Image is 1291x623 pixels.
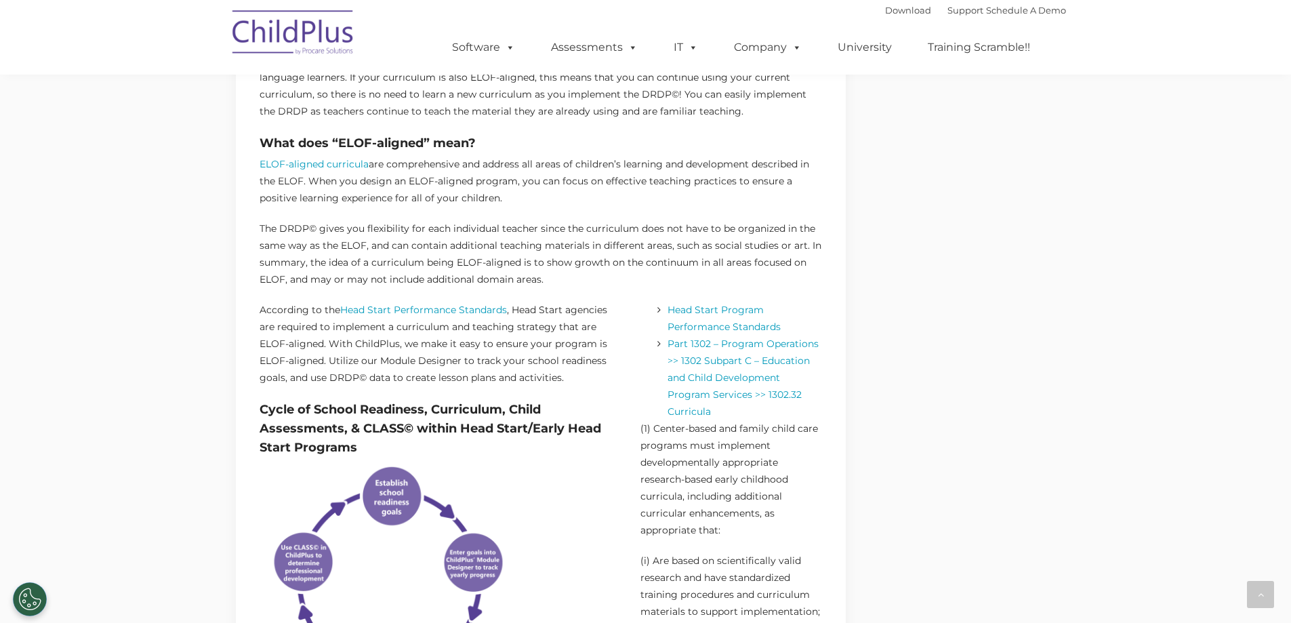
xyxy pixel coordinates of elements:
a: Head Start Performance Standards [340,304,507,316]
a: University [824,34,905,61]
a: IT [660,34,712,61]
a: Assessments [537,34,651,61]
font: | [885,5,1066,16]
strong: Cycle of School Readiness, Curriculum, Child Assessments, & CLASS© within Head Start/Early Head S... [260,402,601,455]
a: Company [720,34,815,61]
p: The DRDP© gives you flexibility for each individual teacher since the curriculum does not have to... [260,220,822,288]
p: (1) Center-based and family child care programs must implement developmentally appropriate resear... [640,420,821,539]
a: Download [885,5,931,16]
iframe: Chat Widget [1069,477,1291,623]
a: Training Scramble!! [914,34,1044,61]
img: ChildPlus by Procare Solutions [226,1,361,68]
a: ELOF-aligned curricula [260,158,369,170]
p: According to the , Head Start agencies are required to implement a curriculum and teaching strate... [260,302,622,386]
strong: What does “ELOF-aligned” mean? [260,136,476,150]
p: are comprehensive and address all areas of children’s learning and development described in the E... [260,156,822,207]
a: Head Start Program Performance Standards [668,304,781,333]
a: Software [438,34,529,61]
a: Schedule A Demo [986,5,1066,16]
a: Part 1302 – Program Operations >> 1302 Subpart C – Education and Child Development Program Servic... [668,338,819,418]
a: Support [947,5,983,16]
button: Cookies Settings [13,582,47,616]
p: (i) Are based on scientifically valid research and have standardized training procedures and curr... [640,552,821,620]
